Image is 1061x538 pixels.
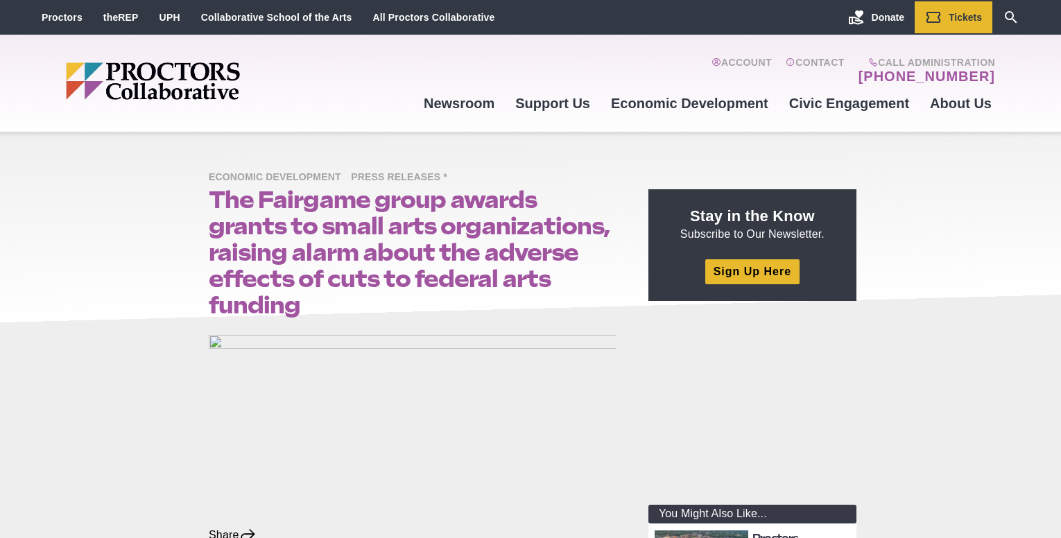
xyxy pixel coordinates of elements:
[786,57,845,85] a: Contact
[351,171,454,182] a: Press Releases *
[372,12,494,23] a: All Proctors Collaborative
[648,318,856,491] iframe: Advertisement
[920,85,1002,122] a: About Us
[690,207,815,225] strong: Stay in the Know
[601,85,779,122] a: Economic Development
[854,57,995,68] span: Call Administration
[209,171,348,182] a: Economic Development
[103,12,139,23] a: theREP
[42,12,83,23] a: Proctors
[838,1,915,33] a: Donate
[209,169,348,186] span: Economic Development
[872,12,904,23] span: Donate
[915,1,992,33] a: Tickets
[949,12,982,23] span: Tickets
[705,259,800,284] a: Sign Up Here
[66,62,347,100] img: Proctors logo
[648,505,856,523] div: You Might Also Like...
[779,85,920,122] a: Civic Engagement
[505,85,601,122] a: Support Us
[992,1,1030,33] a: Search
[711,57,772,85] a: Account
[209,186,616,318] h1: The Fairgame group awards grants to small arts organizations, raising alarm about the adverse eff...
[159,12,180,23] a: UPH
[859,68,995,85] a: [PHONE_NUMBER]
[351,169,454,186] span: Press Releases *
[201,12,352,23] a: Collaborative School of the Arts
[413,85,505,122] a: Newsroom
[665,206,840,242] p: Subscribe to Our Newsletter.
